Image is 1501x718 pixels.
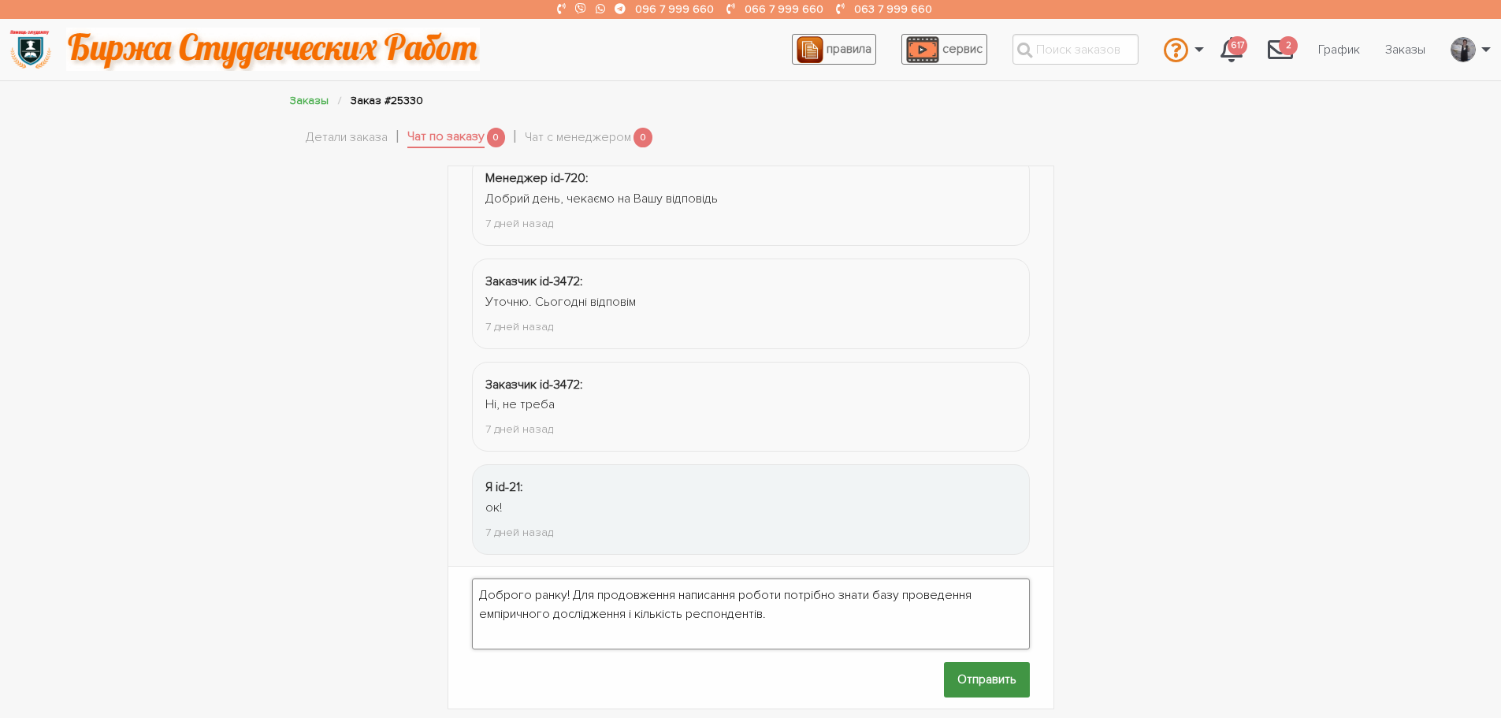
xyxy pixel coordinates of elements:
a: правила [792,34,876,65]
strong: Заказчик id-3472: [485,273,583,289]
a: Заказы [1373,35,1438,65]
a: сервис [901,34,987,65]
input: Поиск заказов [1012,34,1139,65]
a: Заказы [290,94,329,107]
div: 7 дней назад [485,214,1016,233]
a: 066 7 999 660 [745,2,823,16]
span: 617 [1228,36,1247,56]
img: logo-135dea9cf721667cc4ddb0c1795e3ba8b7f362e3d0c04e2cc90b931989920324.png [9,28,52,71]
div: 7 дней назад [485,420,1016,438]
div: 7 дней назад [485,523,1016,541]
span: 0 [487,128,506,147]
div: 7 дней назад [485,318,1016,336]
span: 0 [633,128,652,147]
span: правила [827,41,871,57]
img: agreement_icon-feca34a61ba7f3d1581b08bc946b2ec1ccb426f67415f344566775c155b7f62c.png [797,36,823,63]
a: 063 7 999 660 [854,2,932,16]
input: Отправить [944,662,1030,698]
img: play_icon-49f7f135c9dc9a03216cfdbccbe1e3994649169d890fb554cedf0eac35a01ba8.png [906,36,939,63]
div: Добрий день, чекаємо на Вашу відповідь [485,189,1016,210]
img: motto-2ce64da2796df845c65ce8f9480b9c9d679903764b3ca6da4b6de107518df0fe.gif [66,28,480,71]
strong: Менеджер id-720: [485,170,589,186]
a: 2 [1255,28,1306,71]
span: сервис [942,41,983,57]
a: 617 [1208,28,1255,71]
a: 096 7 999 660 [635,2,714,16]
div: Уточню. Сьогодні відповім [485,292,1016,313]
img: 20171208_160937.jpg [1451,37,1475,62]
strong: Я id-21: [485,479,523,495]
div: Ні, не треба [485,395,1016,415]
a: Чат по заказу [407,127,485,149]
li: Заказ #25330 [351,91,423,110]
a: Детали заказа [306,128,388,148]
span: 2 [1279,36,1298,56]
a: Чат с менеджером [525,128,631,148]
a: График [1306,35,1373,65]
div: ок! [485,498,1016,519]
strong: Заказчик id-3472: [485,377,583,392]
